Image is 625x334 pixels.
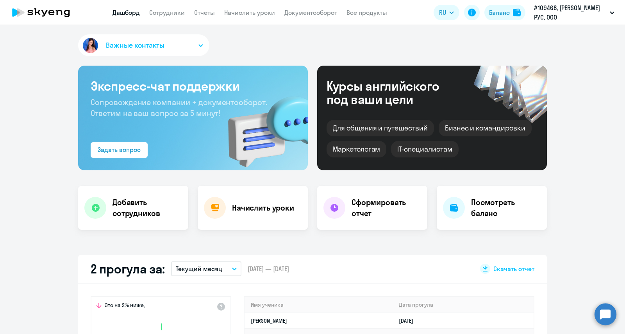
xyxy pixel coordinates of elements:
[105,302,145,311] span: Это на 2% ниже,
[513,9,521,16] img: balance
[439,120,532,136] div: Бизнес и командировки
[248,264,289,273] span: [DATE] — [DATE]
[98,145,141,154] div: Задать вопрос
[484,5,525,20] button: Балансbalance
[493,264,534,273] span: Скачать отчет
[534,3,607,22] p: #109468, [PERSON_NAME] РУС, ООО
[327,141,386,157] div: Маркетологам
[91,142,148,158] button: Задать вопрос
[81,36,100,55] img: avatar
[530,3,618,22] button: #109468, [PERSON_NAME] РУС, ООО
[91,78,295,94] h3: Экспресс-чат поддержки
[399,317,420,324] a: [DATE]
[391,141,458,157] div: IT-специалистам
[112,9,140,16] a: Дашборд
[352,197,421,219] h4: Сформировать отчет
[232,202,294,213] h4: Начислить уроки
[171,261,241,276] button: Текущий месяц
[471,197,541,219] h4: Посмотреть баланс
[194,9,215,16] a: Отчеты
[217,82,308,170] img: bg-img
[91,261,165,277] h2: 2 прогула за:
[434,5,459,20] button: RU
[439,8,446,17] span: RU
[176,264,222,273] p: Текущий месяц
[284,9,337,16] a: Документооборот
[327,120,434,136] div: Для общения и путешествий
[327,79,460,106] div: Курсы английского под ваши цели
[149,9,185,16] a: Сотрудники
[489,8,510,17] div: Баланс
[106,40,164,50] span: Важные контакты
[251,317,287,324] a: [PERSON_NAME]
[346,9,387,16] a: Все продукты
[91,97,267,118] span: Сопровождение компании + документооборот. Ответим на ваш вопрос за 5 минут!
[224,9,275,16] a: Начислить уроки
[112,197,182,219] h4: Добавить сотрудников
[393,297,534,313] th: Дата прогула
[78,34,209,56] button: Важные контакты
[245,297,393,313] th: Имя ученика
